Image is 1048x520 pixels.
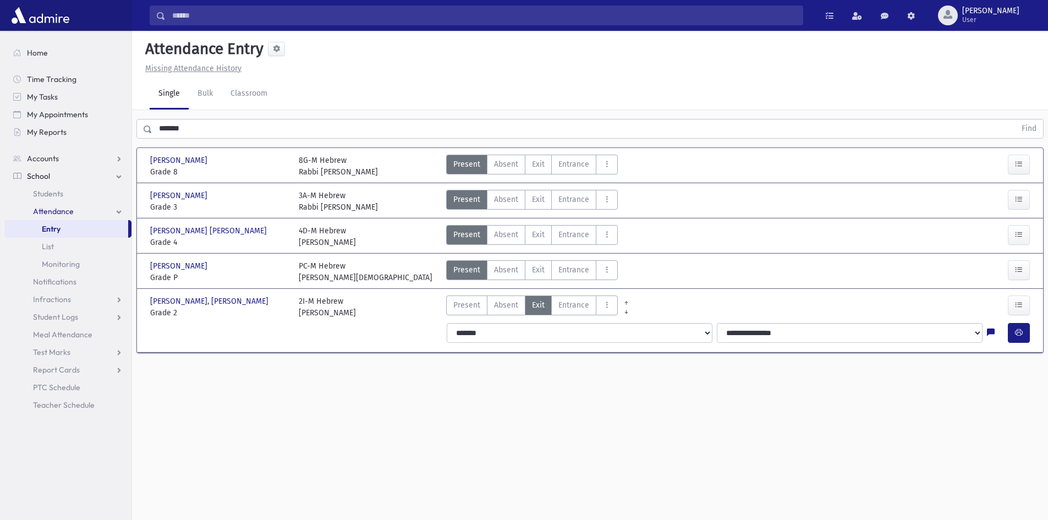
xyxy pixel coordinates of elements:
u: Missing Attendance History [145,64,242,73]
span: Teacher Schedule [33,400,95,410]
a: PTC Schedule [4,379,131,396]
span: Monitoring [42,259,80,269]
span: Report Cards [33,365,80,375]
div: AttTypes [446,260,618,283]
h5: Attendance Entry [141,40,264,58]
span: Absent [494,194,518,205]
a: Bulk [189,79,222,110]
img: AdmirePro [9,4,72,26]
span: Present [453,194,480,205]
span: Entrance [558,264,589,276]
span: Exit [532,229,545,240]
span: Exit [532,264,545,276]
span: Attendance [33,206,74,216]
span: Student Logs [33,312,78,322]
span: Infractions [33,294,71,304]
div: AttTypes [446,190,618,213]
span: Entrance [558,194,589,205]
a: Report Cards [4,361,131,379]
a: Home [4,44,131,62]
span: Entry [42,224,61,234]
div: 8G-M Hebrew Rabbi [PERSON_NAME] [299,155,378,178]
div: PC-M Hebrew [PERSON_NAME][DEMOGRAPHIC_DATA] [299,260,432,283]
a: Time Tracking [4,70,131,88]
span: Home [27,48,48,58]
span: Absent [494,229,518,240]
span: Time Tracking [27,74,76,84]
div: 4D-M Hebrew [PERSON_NAME] [299,225,356,248]
span: Entrance [558,229,589,240]
span: Absent [494,264,518,276]
span: Notifications [33,277,76,287]
div: AttTypes [446,155,618,178]
span: PTC Schedule [33,382,80,392]
span: Exit [532,158,545,170]
div: 3A-M Hebrew Rabbi [PERSON_NAME] [299,190,378,213]
span: Grade 2 [150,307,288,319]
a: Meal Attendance [4,326,131,343]
span: User [962,15,1019,24]
span: Test Marks [33,347,70,357]
a: Single [150,79,189,110]
span: Meal Attendance [33,330,92,340]
span: [PERSON_NAME], [PERSON_NAME] [150,295,271,307]
a: Student Logs [4,308,131,326]
span: Grade 4 [150,237,288,248]
span: My Appointments [27,110,88,119]
a: Students [4,185,131,202]
span: School [27,171,50,181]
a: Attendance [4,202,131,220]
span: [PERSON_NAME] [150,155,210,166]
span: [PERSON_NAME] [962,7,1019,15]
span: [PERSON_NAME] [PERSON_NAME] [150,225,269,237]
span: Present [453,158,480,170]
span: Accounts [27,154,59,163]
a: Test Marks [4,343,131,361]
span: Present [453,229,480,240]
span: Present [453,264,480,276]
a: Accounts [4,150,131,167]
a: School [4,167,131,185]
span: Students [33,189,63,199]
a: Classroom [222,79,276,110]
span: My Reports [27,127,67,137]
div: AttTypes [446,295,618,319]
span: My Tasks [27,92,58,102]
a: Monitoring [4,255,131,273]
a: Teacher Schedule [4,396,131,414]
a: My Tasks [4,88,131,106]
a: Infractions [4,291,131,308]
span: Entrance [558,158,589,170]
span: Exit [532,194,545,205]
a: List [4,238,131,255]
span: Absent [494,158,518,170]
div: AttTypes [446,225,618,248]
span: Entrance [558,299,589,311]
div: 2I-M Hebrew [PERSON_NAME] [299,295,356,319]
span: List [42,242,54,251]
input: Search [166,6,803,25]
span: [PERSON_NAME] [150,190,210,201]
span: Present [453,299,480,311]
a: Missing Attendance History [141,64,242,73]
a: Entry [4,220,128,238]
span: [PERSON_NAME] [150,260,210,272]
a: Notifications [4,273,131,291]
a: My Reports [4,123,131,141]
a: My Appointments [4,106,131,123]
span: Grade 3 [150,201,288,213]
span: Grade P [150,272,288,283]
span: Grade 8 [150,166,288,178]
span: Absent [494,299,518,311]
button: Find [1015,119,1043,138]
span: Exit [532,299,545,311]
